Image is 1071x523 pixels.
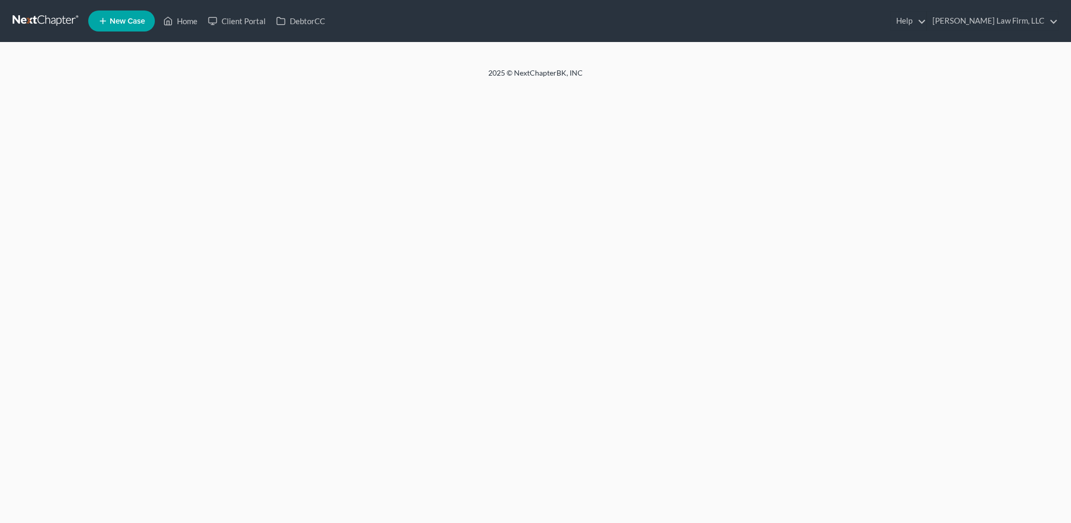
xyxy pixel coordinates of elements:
[203,12,271,30] a: Client Portal
[88,11,155,32] new-legal-case-button: New Case
[891,12,926,30] a: Help
[927,12,1058,30] a: [PERSON_NAME] Law Firm, LLC
[236,68,835,87] div: 2025 © NextChapterBK, INC
[271,12,330,30] a: DebtorCC
[158,12,203,30] a: Home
